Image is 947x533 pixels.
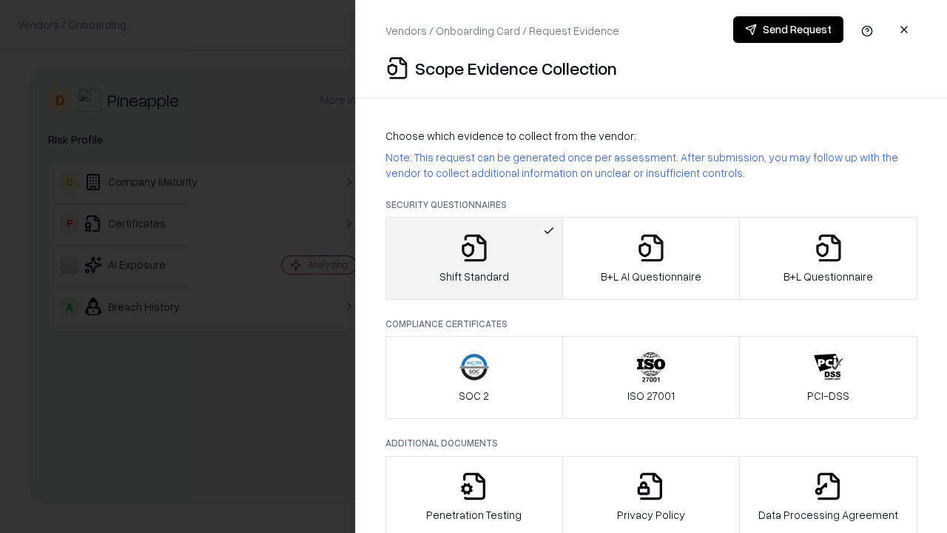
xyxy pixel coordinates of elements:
p: Note: This request can be generated once per assessment. After submission, you may follow up with... [385,150,917,181]
button: ISO 27001 [562,336,741,419]
p: Choose which evidence to collect from the vendor: [385,128,917,144]
p: Security Questionnaires [385,198,917,211]
button: Shift Standard [385,217,563,300]
button: PCI-DSS [739,336,917,419]
p: Privacy Policy [617,507,685,523]
p: Shift Standard [439,269,509,284]
button: Send Request [733,16,843,43]
p: Compliance Certificates [385,318,917,330]
button: B+L AI Questionnaire [562,217,741,300]
p: PCI-DSS [807,388,849,403]
p: Vendors / Onboarding Card / Request Evidence [385,23,619,38]
p: Additional Documents [385,437,917,449]
p: B+L Questionnaire [783,269,873,284]
button: B+L Questionnaire [739,217,917,300]
p: SOC 2 [459,388,489,403]
button: SOC 2 [385,336,563,419]
p: Scope Evidence Collection [415,56,617,80]
p: ISO 27001 [627,388,675,403]
p: Penetration Testing [426,507,522,523]
p: Data Processing Agreement [758,507,898,523]
p: B+L AI Questionnaire [601,269,701,284]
